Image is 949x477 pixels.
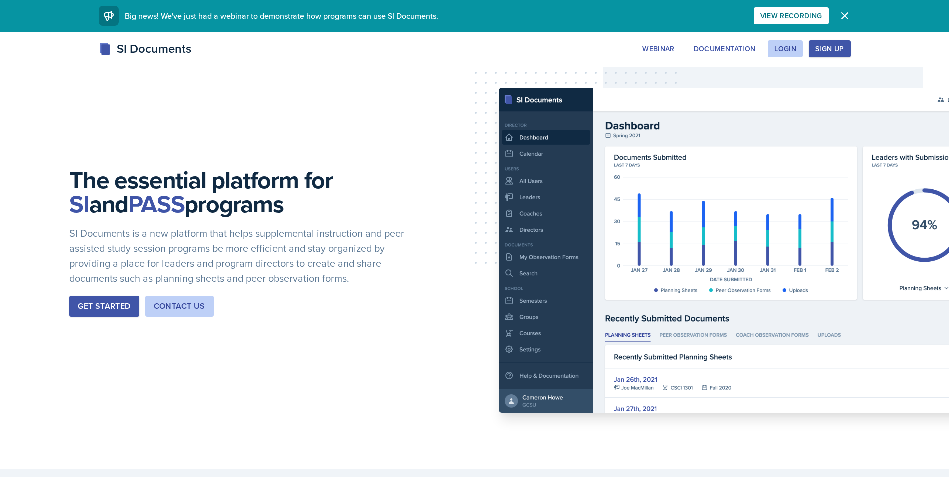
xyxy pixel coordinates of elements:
span: Big news! We've just had a webinar to demonstrate how programs can use SI Documents. [125,10,438,21]
div: Contact Us [154,300,205,312]
div: Get Started [78,300,130,312]
button: Documentation [687,40,762,57]
button: Sign Up [809,40,850,57]
button: Contact Us [145,296,214,317]
button: Get Started [69,296,139,317]
div: View Recording [760,12,822,20]
div: SI Documents [99,40,191,58]
button: Webinar [636,40,681,57]
div: Webinar [642,45,674,53]
div: Documentation [694,45,756,53]
div: Login [774,45,796,53]
button: Login [768,40,803,57]
div: Sign Up [815,45,844,53]
button: View Recording [754,7,829,24]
